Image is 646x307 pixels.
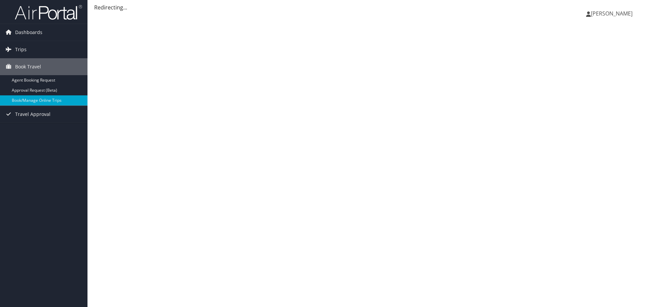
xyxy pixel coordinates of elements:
[591,10,633,17] span: [PERSON_NAME]
[15,4,82,20] img: airportal-logo.png
[15,41,27,58] span: Trips
[15,106,50,123] span: Travel Approval
[15,24,42,41] span: Dashboards
[586,3,639,24] a: [PERSON_NAME]
[15,58,41,75] span: Book Travel
[94,3,639,11] div: Redirecting...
